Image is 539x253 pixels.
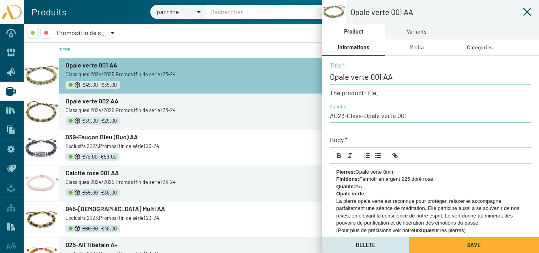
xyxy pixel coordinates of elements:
span: Promos (fin de série) 23-24 [116,71,176,77]
a: 025-All Tibétain A+ [66,240,459,249]
div: Informations [338,43,369,52]
a: Calcite rose 001 AA [66,169,459,177]
span: Save [467,242,481,248]
span: Classiques 2024/2025, [66,107,116,113]
span: €35.00 [101,81,117,89]
img: AD23-Class-Calcite-rose-001-%2855%29-AA-8mm-1.jpg [24,166,59,201]
span: €55.00 [82,189,98,197]
img: AD23-Exclu045-%2869%29-AA-8mm-3oeils-%28AD%29-1.jpg [24,202,59,237]
strong: Pierres: [336,169,355,175]
span: 039-Faucon Bleu (Duo) AA [66,133,138,141]
div: Media [410,43,424,52]
button: Delete [322,237,409,253]
span: Classiques 2024/2025, [66,179,116,185]
div: Titre [59,45,71,54]
span: Promos (fin de série) 23-24 [116,107,176,113]
strong: lexique [414,227,432,233]
div: Variants [407,27,427,36]
span: Promos (fin de série) 23-24 [116,179,176,185]
span: 025-All Tibétain A+ [66,241,118,248]
strong: Opale verte [336,191,364,197]
div: Categories [467,43,493,52]
span: Opale verte 002 AA [66,97,118,105]
p: Opale verte 8mm [336,169,525,176]
h1: Produits [24,6,67,18]
span: par titre [157,8,179,15]
span: €75.00 [82,153,97,161]
img: AD23-Class-Opale-verte-002-%2839%29-AA-6mm-1.jpg [24,94,59,129]
div: Product [344,27,363,36]
span: €59.00 [101,153,116,161]
a: Opale verte 001 AA [66,61,459,69]
strong: Finitions: [336,176,359,182]
p: AA [336,183,525,190]
img: AD23-Class-Opale-verte-001-%2845%29-AA-8mm-1.jpg [24,58,59,94]
span: €39.00 [101,189,117,197]
a: 045-[DEMOGRAPHIC_DATA] Multi AA [66,204,459,213]
span: €69.00 [82,225,98,232]
span: Promos (fin de série) 23-24 [99,143,159,149]
p: La pierre opale verte est reconnue pour protéger, relaxer et accompagne parfaitement une séance d... [336,198,525,227]
span: Exclusifs 2023, [66,215,99,221]
a: Opale verte 002 AA [66,97,459,105]
span: €49.00 [101,225,117,232]
span: Promos (fin de série) 23-24 [99,215,159,221]
span: €39.00 [82,117,98,125]
span: €29.00 [101,117,117,125]
span: Calcite rose 001 AA [66,169,119,176]
span: 045-[DEMOGRAPHIC_DATA] Multi AA [66,205,165,212]
button: Save [409,237,539,253]
img: AD23-Exclu039-%2875%29-AA-8mm-OD-F-Tibet-%28Acier%29-1.jpg [24,130,59,165]
input: Rechercher [206,5,397,19]
div: Titre [59,45,459,54]
strong: Qualité: [336,184,355,189]
p: Fermoir en argent 925 doré rose. [336,176,525,183]
span: €45.00 [82,81,98,89]
p: (Pour plus de précisions voir notre sur les pierres) [336,227,525,234]
span: Promos (fin de série) 23-24 [57,29,131,36]
span: Exclusifs 2023, [66,143,99,149]
span: Classiques 2024/2025, [66,71,116,77]
span: Opale verte 001 AA [66,61,117,69]
a: 039-Faucon Bleu (Duo) AA [66,133,459,141]
span: Delete [356,242,375,248]
p: Body * [330,135,531,144]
